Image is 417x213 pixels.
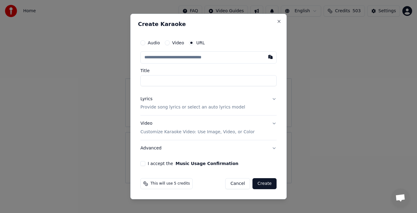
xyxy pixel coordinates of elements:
h2: Create Karaoke [138,21,279,27]
button: Create [252,178,277,189]
label: Title [140,68,277,73]
button: LyricsProvide song lyrics or select an auto lyrics model [140,91,277,116]
span: This will use 5 credits [150,181,190,186]
p: Customize Karaoke Video: Use Image, Video, or Color [140,129,255,135]
label: I accept the [148,161,238,166]
button: Advanced [140,140,277,156]
label: Audio [148,41,160,45]
div: Lyrics [140,96,152,102]
button: I accept the [176,161,238,166]
button: Cancel [225,178,250,189]
div: Video [140,121,255,135]
label: URL [196,41,205,45]
label: Video [172,41,184,45]
p: Provide song lyrics or select an auto lyrics model [140,105,245,111]
button: VideoCustomize Karaoke Video: Use Image, Video, or Color [140,116,277,140]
